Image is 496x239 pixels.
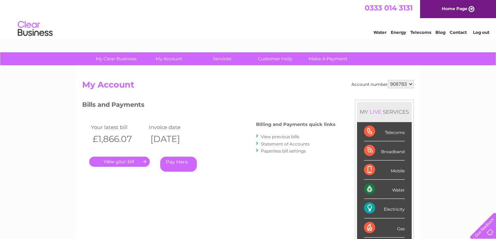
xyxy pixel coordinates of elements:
[473,30,489,35] a: Log out
[140,52,198,65] a: My Account
[364,122,405,141] div: Telecoms
[261,148,306,154] a: Paperless bill settings
[368,109,383,115] div: LIVE
[147,122,205,132] td: Invoice date
[147,132,205,146] th: [DATE]
[84,4,413,34] div: Clear Business is a trading name of Verastar Limited (registered in [GEOGRAPHIC_DATA] No. 3667643...
[299,52,357,65] a: Make A Payment
[89,157,150,167] a: .
[89,132,147,146] th: £1,866.07
[351,80,414,88] div: Account number
[82,80,414,93] h2: My Account
[160,157,197,172] a: Pay Here
[87,52,145,65] a: My Clear Business
[410,30,431,35] a: Telecoms
[89,122,147,132] td: Your latest bill
[17,18,53,39] img: logo.png
[365,3,413,12] a: 0333 014 3131
[82,100,335,112] h3: Bills and Payments
[435,30,445,35] a: Blog
[246,52,304,65] a: Customer Help
[364,160,405,180] div: Mobile
[364,199,405,218] div: Electricity
[391,30,406,35] a: Energy
[193,52,251,65] a: Services
[261,134,299,139] a: View previous bills
[364,218,405,238] div: Gas
[261,141,310,147] a: Statement of Accounts
[450,30,467,35] a: Contact
[364,141,405,160] div: Broadband
[364,180,405,199] div: Water
[357,102,412,122] div: MY SERVICES
[256,122,335,127] h4: Billing and Payments quick links
[373,30,387,35] a: Water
